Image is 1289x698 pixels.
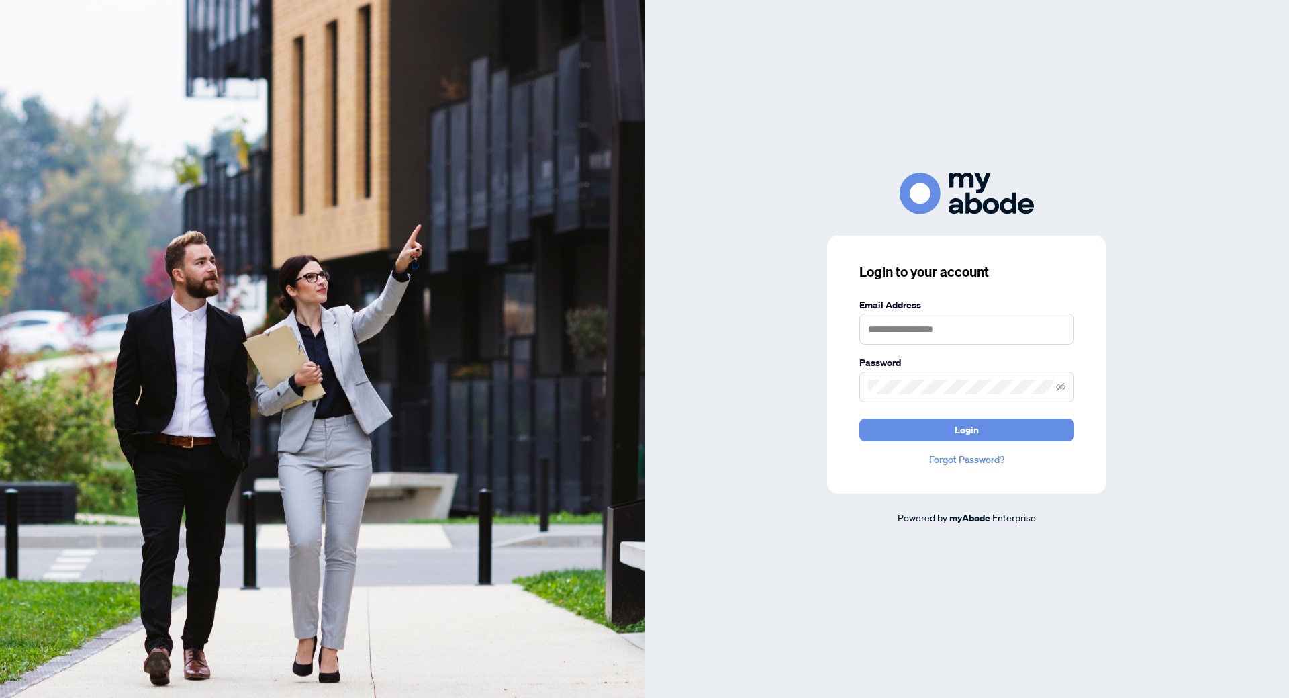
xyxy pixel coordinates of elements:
span: Enterprise [992,511,1036,523]
img: ma-logo [900,173,1034,214]
a: Forgot Password? [859,452,1074,467]
span: eye-invisible [1056,382,1065,392]
label: Email Address [859,298,1074,312]
a: myAbode [949,511,990,525]
span: Powered by [898,511,947,523]
span: Login [955,419,979,441]
h3: Login to your account [859,263,1074,281]
button: Login [859,419,1074,441]
label: Password [859,355,1074,370]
